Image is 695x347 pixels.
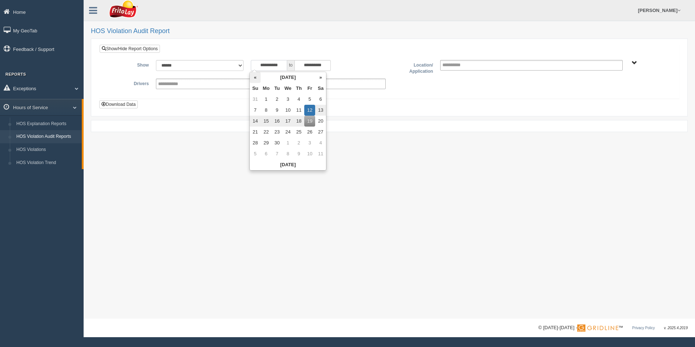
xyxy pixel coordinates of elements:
a: HOS Violation Trend [13,156,82,169]
th: [DATE] [250,159,326,170]
td: 22 [261,127,272,137]
td: 17 [282,116,293,127]
td: 27 [315,127,326,137]
th: Tu [272,83,282,94]
td: 13 [315,105,326,116]
td: 21 [250,127,261,137]
a: HOS Violation Audit Reports [13,130,82,143]
th: We [282,83,293,94]
td: 31 [250,94,261,105]
td: 15 [261,116,272,127]
td: 5 [304,94,315,105]
td: 11 [293,105,304,116]
td: 10 [304,148,315,159]
span: v. 2025.4.2019 [664,326,688,330]
td: 25 [293,127,304,137]
td: 5 [250,148,261,159]
td: 2 [293,137,304,148]
h2: HOS Violation Audit Report [91,28,688,35]
td: 24 [282,127,293,137]
td: 28 [250,137,261,148]
button: Download Data [99,100,138,108]
a: HOS Violations [13,143,82,156]
td: 7 [250,105,261,116]
td: 12 [304,105,315,116]
td: 19 [304,116,315,127]
td: 10 [282,105,293,116]
td: 9 [272,105,282,116]
td: 26 [304,127,315,137]
a: Privacy Policy [632,326,655,330]
th: [DATE] [261,72,315,83]
th: Fr [304,83,315,94]
label: Location/ Application [389,60,437,75]
a: Show/Hide Report Options [100,45,160,53]
td: 23 [272,127,282,137]
td: 1 [261,94,272,105]
td: 4 [315,137,326,148]
td: 6 [315,94,326,105]
th: « [250,72,261,83]
td: 9 [293,148,304,159]
td: 11 [315,148,326,159]
label: Drivers [105,79,152,87]
th: » [315,72,326,83]
td: 8 [282,148,293,159]
img: Gridline [577,324,618,332]
td: 3 [282,94,293,105]
td: 14 [250,116,261,127]
a: HOS Explanation Reports [13,117,82,131]
span: to [287,60,294,71]
th: Th [293,83,304,94]
th: Su [250,83,261,94]
td: 6 [261,148,272,159]
label: Show [105,60,152,69]
td: 20 [315,116,326,127]
div: © [DATE]-[DATE] - ™ [538,324,688,332]
td: 3 [304,137,315,148]
td: 1 [282,137,293,148]
td: 30 [272,137,282,148]
td: 7 [272,148,282,159]
td: 16 [272,116,282,127]
td: 8 [261,105,272,116]
td: 18 [293,116,304,127]
td: 2 [272,94,282,105]
th: Mo [261,83,272,94]
td: 4 [293,94,304,105]
td: 29 [261,137,272,148]
th: Sa [315,83,326,94]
